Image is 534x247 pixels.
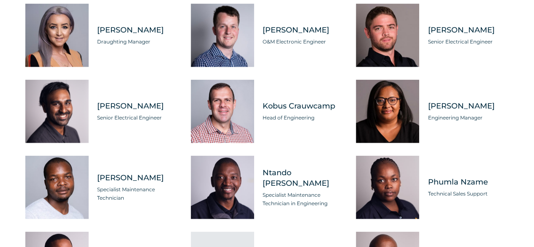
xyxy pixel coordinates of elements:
[428,101,509,111] span: [PERSON_NAME]
[263,114,344,122] span: Head of Engineering
[263,25,344,35] span: [PERSON_NAME]
[263,38,344,46] span: O&M Electronic Engineer
[97,101,178,111] span: [PERSON_NAME]
[97,173,178,183] span: [PERSON_NAME]
[263,191,344,208] span: Specialist Maintenance Technician in Engineering
[263,101,344,111] span: Kobus Crauwcamp
[428,190,509,198] span: Technical Sales Support
[428,38,509,46] span: Senior Electrical Engineer
[263,168,344,189] span: Ntando [PERSON_NAME]
[97,114,178,122] span: Senior Electrical Engineer
[97,38,178,46] span: Draughting Manager
[97,185,178,202] span: Specialist Maintenance Technician
[97,25,178,35] span: [PERSON_NAME]
[428,25,509,35] span: [PERSON_NAME]
[428,114,509,122] span: Engineering Manager
[428,177,509,187] span: Phumla Nzame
